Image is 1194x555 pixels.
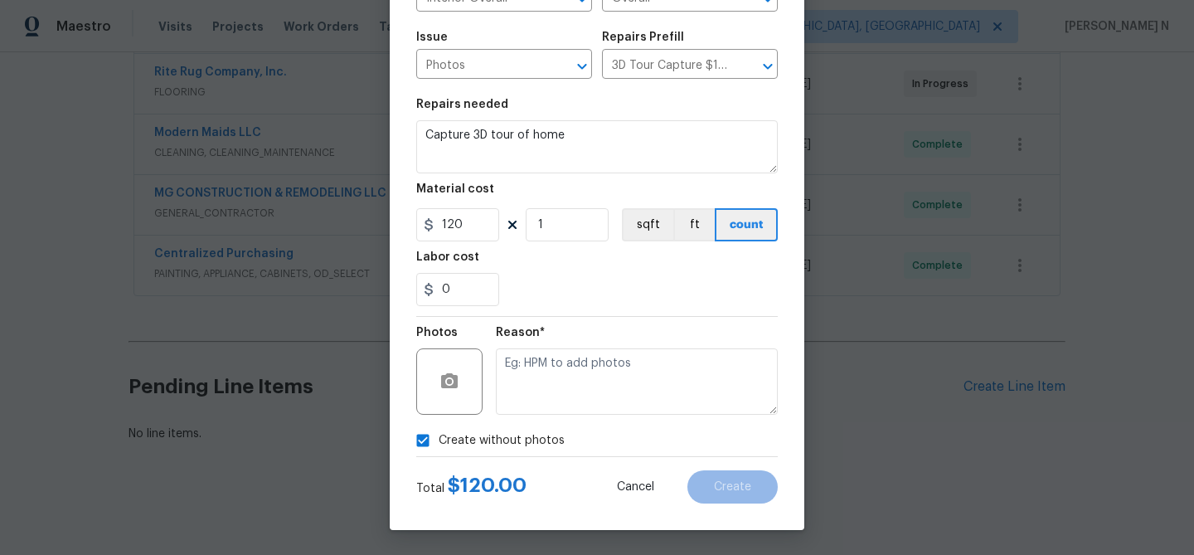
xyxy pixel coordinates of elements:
span: Create without photos [439,432,565,450]
button: sqft [622,208,673,241]
span: Create [714,481,751,494]
h5: Repairs needed [416,99,508,110]
button: count [715,208,778,241]
button: Create [687,470,778,504]
h5: Repairs Prefill [602,32,684,43]
button: Open [570,55,594,78]
button: ft [673,208,715,241]
button: Open [756,55,779,78]
span: $ 120.00 [448,475,527,495]
div: Total [416,477,527,497]
h5: Labor cost [416,251,479,263]
h5: Reason* [496,327,545,338]
h5: Issue [416,32,448,43]
h5: Photos [416,327,458,338]
h5: Material cost [416,183,494,195]
span: Cancel [617,481,654,494]
button: Cancel [590,470,681,504]
textarea: Capture 3D tour of home [416,120,778,173]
